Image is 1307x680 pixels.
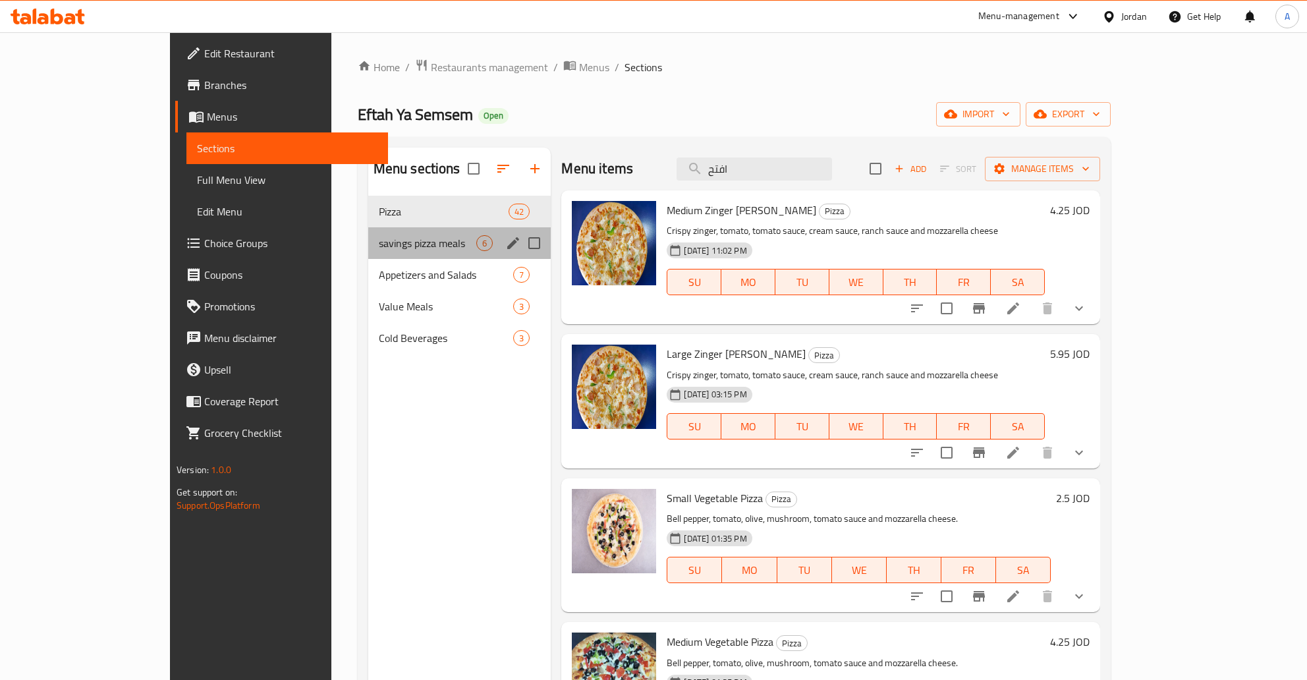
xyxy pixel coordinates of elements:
[667,269,721,295] button: SU
[1071,300,1087,316] svg: Show Choices
[777,636,807,651] span: Pizza
[379,298,514,314] span: Value Meals
[197,140,377,156] span: Sections
[368,196,551,227] div: Pizza42
[175,38,388,69] a: Edit Restaurant
[197,204,377,219] span: Edit Menu
[829,413,883,439] button: WE
[667,511,1051,527] p: Bell pepper, tomato, olive, mushroom, tomato sauce and mozzarella cheese.
[625,59,662,75] span: Sections
[996,557,1051,583] button: SA
[991,269,1045,295] button: SA
[1050,345,1090,363] h6: 5.95 JOD
[819,204,850,219] div: Pizza
[563,59,609,76] a: Menus
[996,417,1040,436] span: SA
[941,557,996,583] button: FR
[937,413,991,439] button: FR
[887,557,941,583] button: TH
[937,269,991,295] button: FR
[963,293,995,324] button: Branch-specific-item
[721,269,775,295] button: MO
[667,367,1045,383] p: Crispy zinger, tomato, tomato sauce, cream sauce, ranch sauce and mozzarella cheese
[553,59,558,75] li: /
[204,393,377,409] span: Coverage Report
[766,492,796,507] span: Pizza
[889,159,932,179] span: Add item
[832,557,887,583] button: WE
[572,345,656,429] img: Large Zinger Alfrido Pizza
[513,267,530,283] div: items
[207,109,377,125] span: Menus
[883,269,937,295] button: TH
[1001,561,1045,580] span: SA
[204,362,377,378] span: Upsell
[1005,445,1021,461] a: Edit menu item
[1032,437,1063,468] button: delete
[679,388,752,401] span: [DATE] 03:15 PM
[1063,437,1095,468] button: show more
[379,330,514,346] span: Cold Beverages
[963,581,995,612] button: Branch-specific-item
[460,155,487,183] span: Select all sections
[673,417,716,436] span: SU
[358,99,473,129] span: Eftah Ya Semsem
[829,269,883,295] button: WE
[211,461,231,478] span: 1.0.0
[933,439,960,467] span: Select to update
[478,110,509,121] span: Open
[1056,489,1090,507] h6: 2.5 JOD
[431,59,548,75] span: Restaurants management
[405,59,410,75] li: /
[673,561,717,580] span: SU
[679,532,752,545] span: [DATE] 01:35 PM
[862,155,889,183] span: Select section
[204,425,377,441] span: Grocery Checklist
[572,201,656,285] img: Medium Zinger Alfrido Pizza
[809,348,839,363] span: Pizza
[947,106,1010,123] span: import
[1121,9,1147,24] div: Jordan
[1026,102,1111,127] button: export
[677,157,832,181] input: search
[175,354,388,385] a: Upsell
[808,347,840,363] div: Pizza
[837,561,881,580] span: WE
[204,267,377,283] span: Coupons
[942,417,986,436] span: FR
[1063,293,1095,324] button: show more
[379,204,509,219] div: Pizza
[721,413,775,439] button: MO
[579,59,609,75] span: Menus
[379,267,514,283] div: Appetizers and Salads
[487,153,519,184] span: Sort sections
[1005,588,1021,604] a: Edit menu item
[1050,201,1090,219] h6: 4.25 JOD
[177,461,209,478] span: Version:
[995,161,1090,177] span: Manage items
[667,200,816,220] span: Medium Zinger [PERSON_NAME]
[561,159,633,179] h2: Menu items
[204,45,377,61] span: Edit Restaurant
[175,385,388,417] a: Coverage Report
[175,101,388,132] a: Menus
[781,417,824,436] span: TU
[776,635,808,651] div: Pizza
[781,273,824,292] span: TU
[985,157,1100,181] button: Manage items
[1285,9,1290,24] span: A
[996,273,1040,292] span: SA
[1036,106,1100,123] span: export
[514,269,529,281] span: 7
[513,298,530,314] div: items
[775,413,829,439] button: TU
[1071,445,1087,461] svg: Show Choices
[368,322,551,354] div: Cold Beverages3
[835,417,878,436] span: WE
[991,413,1045,439] button: SA
[572,489,656,573] img: Small Vegetable Pizza
[204,235,377,251] span: Choice Groups
[667,488,763,508] span: Small Vegetable Pizza
[942,273,986,292] span: FR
